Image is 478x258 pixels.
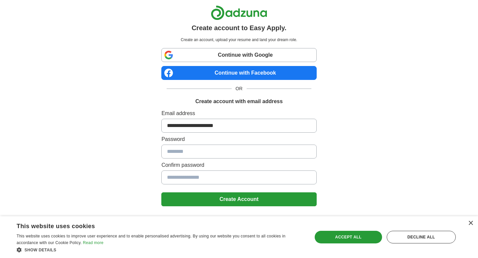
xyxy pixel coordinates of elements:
[83,240,104,245] a: Read more, opens a new window
[25,248,56,252] span: Show details
[161,161,316,169] label: Confirm password
[163,37,315,43] p: Create an account, upload your resume and land your dream role.
[387,231,456,243] div: Decline all
[195,97,282,105] h1: Create account with email address
[17,220,287,230] div: This website uses cookies
[161,48,316,62] a: Continue with Google
[232,85,247,92] span: OR
[315,231,382,243] div: Accept all
[468,221,473,226] div: Close
[161,192,316,206] button: Create Account
[161,66,316,80] a: Continue with Facebook
[211,5,267,20] img: Adzuna logo
[161,109,316,117] label: Email address
[17,246,304,253] div: Show details
[17,234,285,245] span: This website uses cookies to improve user experience and to enable personalised advertising. By u...
[192,23,286,33] h1: Create account to Easy Apply.
[161,135,316,143] label: Password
